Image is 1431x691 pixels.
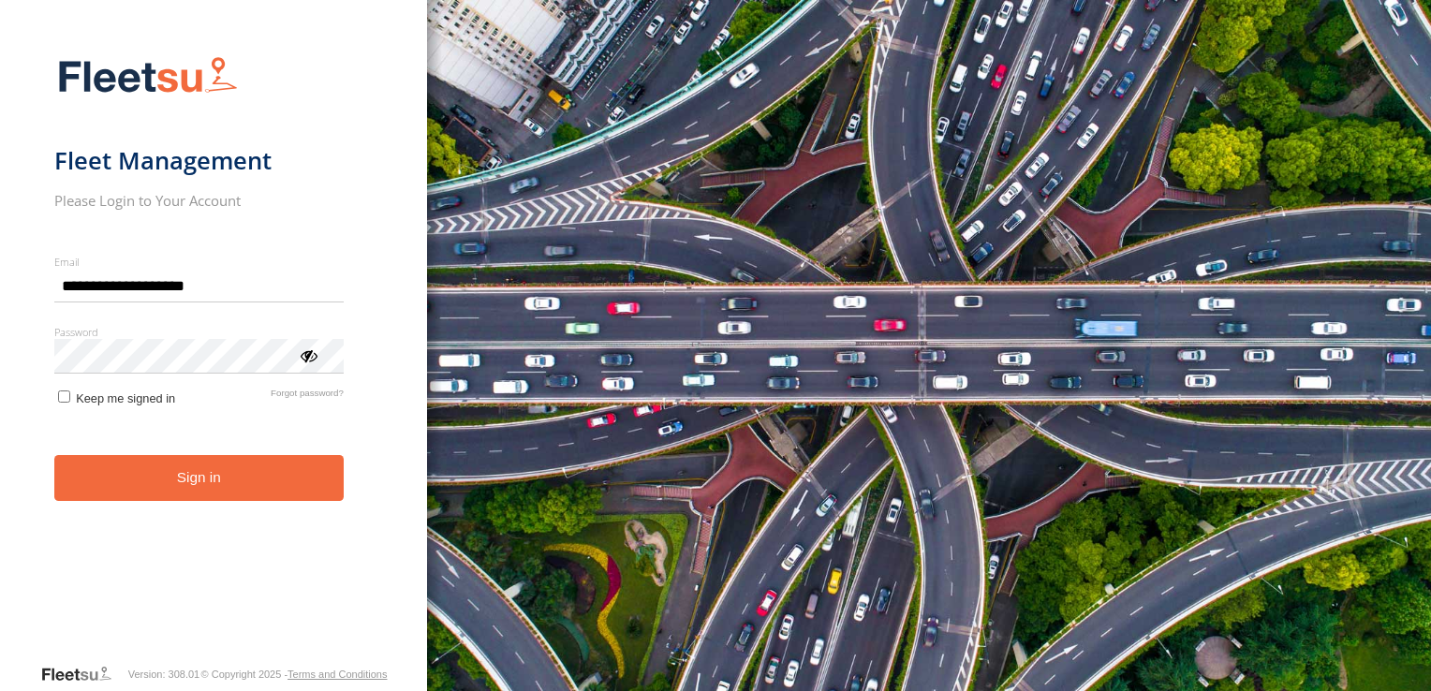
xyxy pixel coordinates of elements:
[54,45,374,663] form: main
[54,455,344,501] button: Sign in
[54,325,344,339] label: Password
[299,345,317,364] div: ViewPassword
[288,669,387,680] a: Terms and Conditions
[128,669,199,680] div: Version: 308.01
[54,255,344,269] label: Email
[54,191,344,210] h2: Please Login to Your Account
[54,145,344,176] h1: Fleet Management
[58,390,70,403] input: Keep me signed in
[54,52,242,100] img: Fleetsu
[40,665,126,684] a: Visit our Website
[271,388,344,405] a: Forgot password?
[76,391,175,405] span: Keep me signed in
[201,669,388,680] div: © Copyright 2025 -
